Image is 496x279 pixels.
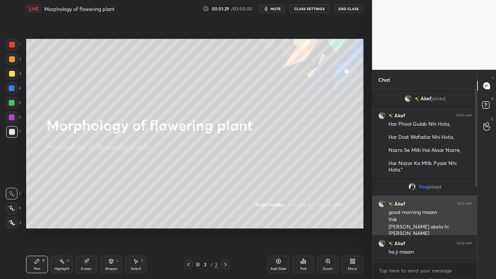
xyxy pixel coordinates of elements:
[457,202,472,206] div: 10:01 AM
[141,259,143,263] div: S
[6,39,21,50] div: 1
[6,82,21,94] div: 4
[202,262,209,267] div: 2
[334,4,363,13] button: End Class
[6,97,21,109] div: 5
[300,267,306,271] div: Poll
[456,113,472,118] div: 10:00 AM
[54,267,69,271] div: Highlight
[210,262,212,267] div: /
[389,202,393,206] img: no-rating-badge.077c3623.svg
[378,240,386,247] img: 72ebf8d4ea7a44e58da2d5251b3662dc.jpg
[6,68,21,80] div: 3
[431,96,446,101] span: joined
[271,267,286,271] div: Add Slide
[6,217,21,229] div: Z
[456,241,472,246] div: 10:02 AM
[389,216,472,223] div: thik
[81,267,92,271] div: Eraser
[131,267,141,271] div: Select
[44,5,114,12] h4: Morphology of flowering plant
[404,95,412,102] img: 72ebf8d4ea7a44e58da2d5251b3662dc.jpg
[389,114,393,118] img: no-rating-badge.077c3623.svg
[6,188,21,199] div: C
[389,248,472,256] div: ha ji maam
[348,267,357,271] div: More
[105,267,117,271] div: Shapes
[378,200,386,207] img: 72ebf8d4ea7a44e58da2d5251b3662dc.jpg
[491,116,494,122] p: G
[373,70,396,89] p: Chat
[6,202,21,214] div: X
[42,259,45,263] div: P
[26,4,41,13] div: LIVE
[378,112,386,119] img: 72ebf8d4ea7a44e58da2d5251b3662dc.jpg
[419,184,427,190] span: You
[117,259,119,263] div: L
[389,121,472,174] div: Har Phool Gulab Nhi Hota, Har Dost Wafadar Nhi Hota, Nazro Se Milti Hai Aksar Nazre, Har Nazar Ka...
[289,4,329,13] button: CLASS SETTINGS
[323,267,333,271] div: Zoom
[67,259,69,263] div: H
[34,267,40,271] div: Pen
[393,239,405,247] h6: Akef
[427,184,442,190] span: joined
[393,200,405,207] h6: Akef
[415,97,419,101] img: no-rating-badge.077c3623.svg
[408,183,416,190] img: 5ed39f205c4b48d6a8ae94aa2b95cbdd.jpg
[389,209,472,216] div: good morning maam
[6,126,21,138] div: 7
[271,6,281,11] span: mute
[389,223,472,237] div: [PERSON_NAME] akela hi [PERSON_NAME]
[492,76,494,81] p: T
[420,96,431,101] span: Akef
[214,261,218,268] div: 2
[389,242,393,246] img: no-rating-badge.077c3623.svg
[259,4,285,13] button: mute
[6,53,21,65] div: 2
[491,96,494,101] p: D
[393,112,405,119] h6: Akef
[6,112,21,123] div: 6
[373,90,477,262] div: grid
